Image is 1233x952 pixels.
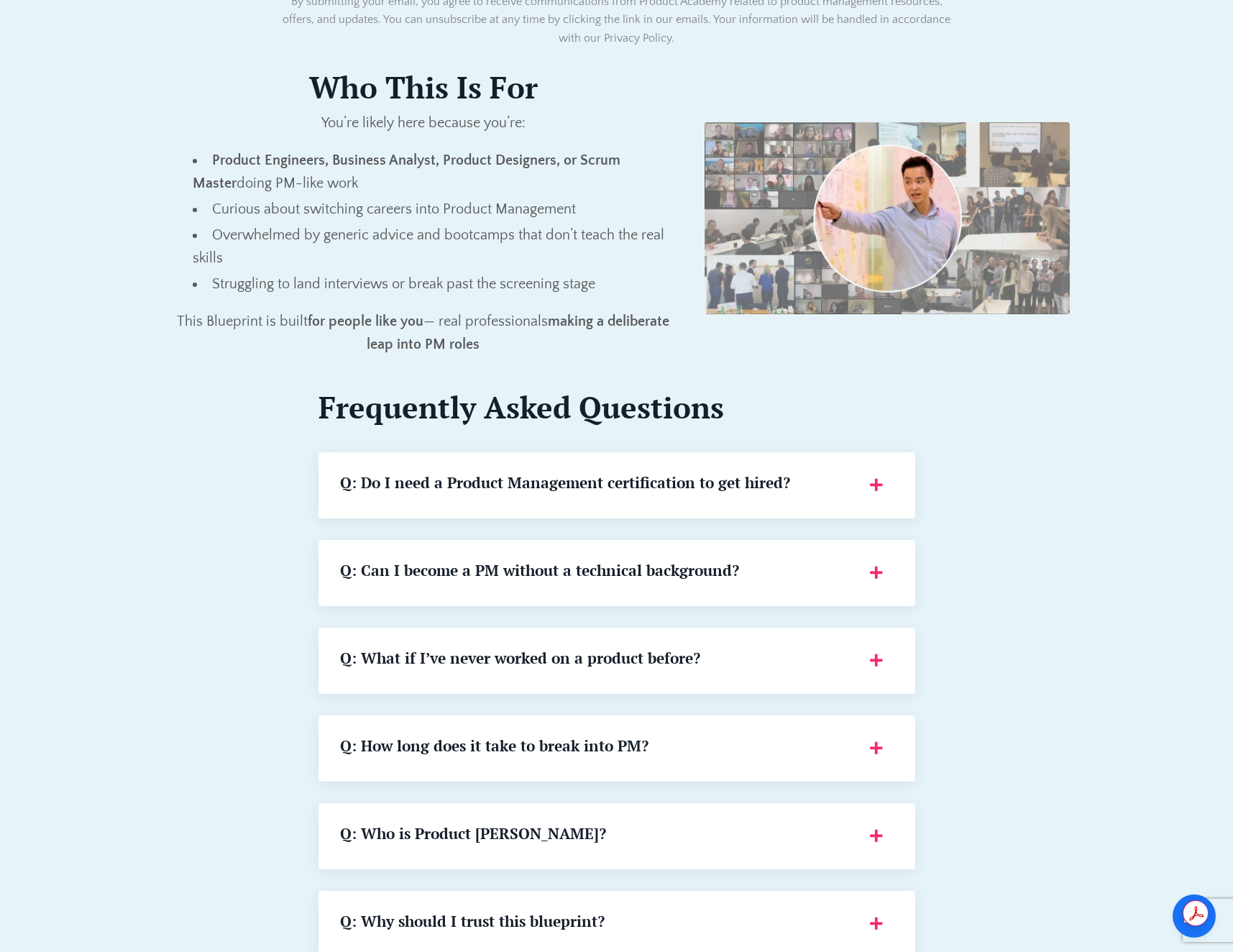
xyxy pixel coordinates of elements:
[309,67,538,107] b: Who This Is For
[193,152,620,191] strong: Product Engineers, Business Analyst, Product Designers, or Scrum Master
[164,310,684,356] p: This Blueprint is built — real professionals
[164,111,684,134] p: You’re likely here because you’re:
[340,474,853,492] h5: Q: Do I need a Product Management certification to get hired?
[193,149,684,195] li: doing PM-like work
[193,273,684,296] li: Struggling to land interviews or break past the screening stage
[1173,894,1216,938] div: Open chat
[340,912,853,930] h5: Q: Why should I trust this blueprint?
[340,649,853,667] h5: Q: What if I’ve never worked on a product before?
[193,224,684,270] li: Overwhelmed by generic advice and bootcamps that don’t teach the real skills
[340,737,853,755] h5: Q: How long does it take to break into PM?
[318,387,724,427] b: Frequently Asked Questions
[340,562,853,580] h5: Q: Can I become a PM without a technical background?
[308,313,423,329] strong: for people like you
[367,313,669,352] strong: making a deliberate leap into PM roles
[193,198,684,221] li: Curious about switching careers into Product Management
[340,825,853,843] h5: Q: Who is Product [PERSON_NAME]?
